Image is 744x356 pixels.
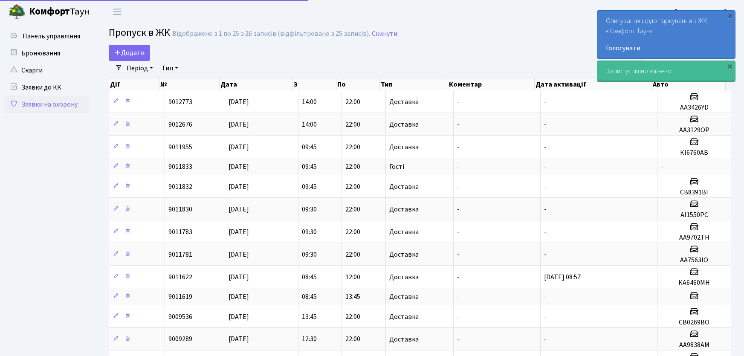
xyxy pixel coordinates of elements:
span: 09:30 [302,205,317,214]
span: - [457,272,460,282]
span: Доставка [389,313,419,320]
span: - [457,162,460,171]
a: Бронювання [4,45,90,62]
span: Доставка [389,183,419,190]
a: Скарги [4,62,90,79]
a: Заявки до КК [4,79,90,96]
span: - [457,97,460,107]
span: 13:45 [345,292,360,301]
a: Цитрус [PERSON_NAME] А. [650,7,734,17]
span: 22:00 [345,335,360,344]
span: 09:45 [302,142,317,152]
span: Пропуск в ЖК [109,25,170,40]
span: 22:00 [345,182,360,191]
span: - [457,312,460,321]
span: 09:45 [302,162,317,171]
span: - [544,250,547,259]
span: 22:00 [345,227,360,237]
a: Тип [158,61,182,75]
span: [DATE] [229,250,249,259]
div: Відображено з 1 по 25 з 26 записів (відфільтровано з 25 записів). [172,30,370,38]
span: - [457,142,460,152]
span: Доставка [389,144,419,151]
a: Додати [109,45,150,61]
span: Доставка [389,229,419,235]
span: - [457,205,460,214]
span: 9011833 [168,162,192,171]
span: [DATE] [229,97,249,107]
b: Комфорт [29,5,70,18]
span: 9011830 [168,205,192,214]
span: - [544,205,547,214]
span: 12:00 [345,272,360,282]
span: Доставка [389,274,419,281]
span: [DATE] [229,162,249,171]
span: 9011622 [168,272,192,282]
span: 22:00 [345,120,360,129]
span: 9012676 [168,120,192,129]
th: Авто [652,78,726,90]
th: Дії [109,78,159,90]
span: 22:00 [345,250,360,259]
a: Період [123,61,156,75]
span: 22:00 [345,97,360,107]
a: Скинути [372,30,397,38]
th: Коментар [448,78,535,90]
span: Гості [389,163,404,170]
span: - [661,162,663,171]
a: Панель управління [4,28,90,45]
th: № [159,78,220,90]
span: 9011619 [168,292,192,301]
span: - [544,142,547,152]
th: Тип [380,78,448,90]
span: [DATE] [229,205,249,214]
span: 9011783 [168,227,192,237]
span: - [544,182,547,191]
h5: АА9702ТН [661,234,727,242]
h5: СВ8391ВІ [661,188,727,197]
span: Доставка [389,98,419,105]
span: - [544,292,547,301]
span: 12:30 [302,335,317,344]
span: [DATE] [229,292,249,301]
span: - [544,312,547,321]
span: [DATE] 08:57 [544,272,581,282]
span: 09:30 [302,227,317,237]
span: Доставка [389,251,419,258]
a: Голосувати [606,43,727,53]
span: 9009536 [168,312,192,321]
span: - [544,97,547,107]
span: 14:00 [302,120,317,129]
div: Запис успішно змінено. [597,61,735,81]
span: Панель управління [23,32,80,41]
span: - [457,120,460,129]
span: - [457,227,460,237]
span: 08:45 [302,292,317,301]
h5: СВ0269ВО [661,318,727,327]
h5: АІ1550РС [661,211,727,219]
span: Таун [29,5,90,19]
span: - [457,335,460,344]
h5: АА3129ОР [661,126,727,134]
span: [DATE] [229,120,249,129]
span: 08:45 [302,272,317,282]
span: 22:00 [345,312,360,321]
span: 22:00 [345,205,360,214]
span: - [544,162,547,171]
h5: АА7563ІО [661,256,727,264]
span: 09:30 [302,250,317,259]
th: Дата активації [535,78,652,90]
span: 9012773 [168,97,192,107]
span: Доставка [389,293,419,300]
button: Переключити навігацію [107,5,128,19]
th: Дата [220,78,293,90]
span: Додати [114,48,145,58]
th: З [293,78,336,90]
span: [DATE] [229,142,249,152]
span: 9011955 [168,142,192,152]
span: 13:45 [302,312,317,321]
span: - [544,335,547,344]
span: - [544,227,547,237]
div: × [726,62,734,70]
